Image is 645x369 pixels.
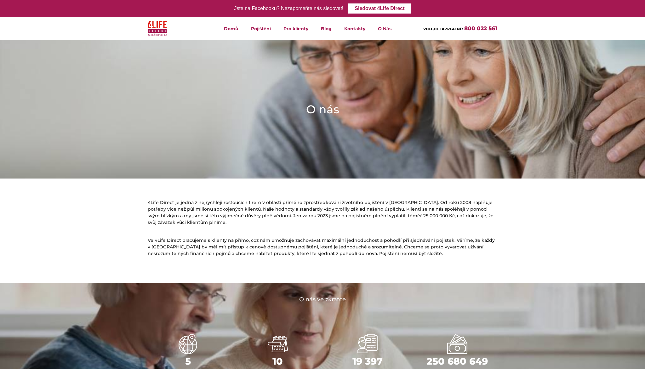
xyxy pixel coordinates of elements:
[348,3,411,14] a: Sledovat 4Life Direct
[148,199,497,226] p: 4Life Direct je jedna z nejrychleji rostoucích firem v oblasti přímého zprostředkování životního ...
[315,17,338,40] a: Blog
[148,354,228,368] div: 5
[234,4,343,13] div: Jste na Facebooku? Nezapomeňte nás sledovat!
[306,101,339,117] h1: O nás
[148,237,497,257] p: Ve 4Life Direct pracujeme s klienty na přímo, což nám umožňuje zachovávat maximální jednoduchost ...
[447,334,467,354] img: bankovky a mince bilá ikona
[423,27,463,31] span: VOLEJTE BEZPLATNĚ:
[237,354,318,368] div: 10
[148,295,497,304] h4: O nás ve zkratce
[464,25,497,31] a: 800 022 561
[178,334,198,354] img: bílá ikona webu
[268,334,288,354] img: bilá ikona kalendáře
[338,17,372,40] a: Kontakty
[357,334,378,354] img: ikona tři lidé
[148,20,167,37] img: 4Life Direct Česká republika logo
[218,17,245,40] a: Domů
[327,354,408,368] div: 19 397
[417,354,497,368] div: 250 680 649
